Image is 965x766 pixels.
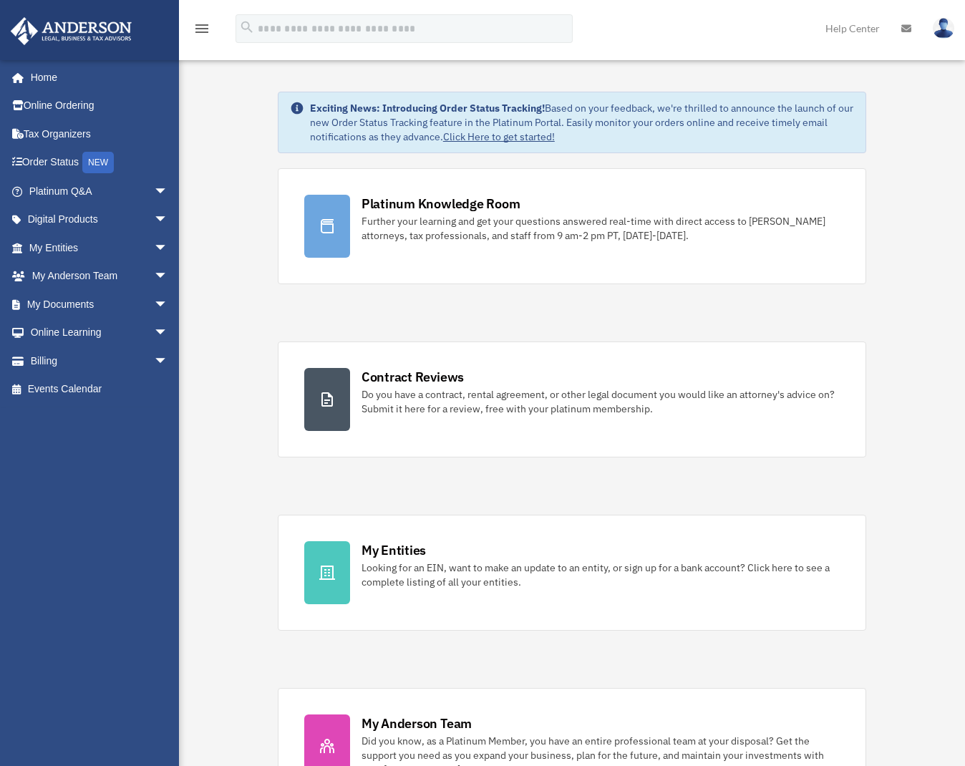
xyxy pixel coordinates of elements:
[10,177,190,205] a: Platinum Q&Aarrow_drop_down
[154,346,183,376] span: arrow_drop_down
[362,541,426,559] div: My Entities
[6,17,136,45] img: Anderson Advisors Platinum Portal
[10,346,190,375] a: Billingarrow_drop_down
[154,233,183,263] span: arrow_drop_down
[362,561,840,589] div: Looking for an EIN, want to make an update to an entity, or sign up for a bank account? Click her...
[278,515,866,631] a: My Entities Looking for an EIN, want to make an update to an entity, or sign up for a bank accoun...
[362,195,520,213] div: Platinum Knowledge Room
[10,120,190,148] a: Tax Organizers
[443,130,555,143] a: Click Here to get started!
[10,290,190,319] a: My Documentsarrow_drop_down
[362,714,472,732] div: My Anderson Team
[193,20,210,37] i: menu
[278,341,866,457] a: Contract Reviews Do you have a contract, rental agreement, or other legal document you would like...
[10,319,190,347] a: Online Learningarrow_drop_down
[362,387,840,416] div: Do you have a contract, rental agreement, or other legal document you would like an attorney's ad...
[154,177,183,206] span: arrow_drop_down
[362,368,464,386] div: Contract Reviews
[154,319,183,348] span: arrow_drop_down
[10,148,190,178] a: Order StatusNEW
[10,262,190,291] a: My Anderson Teamarrow_drop_down
[10,375,190,404] a: Events Calendar
[154,290,183,319] span: arrow_drop_down
[362,214,840,243] div: Further your learning and get your questions answered real-time with direct access to [PERSON_NAM...
[10,233,190,262] a: My Entitiesarrow_drop_down
[310,102,545,115] strong: Exciting News: Introducing Order Status Tracking!
[278,168,866,284] a: Platinum Knowledge Room Further your learning and get your questions answered real-time with dire...
[10,92,190,120] a: Online Ordering
[82,152,114,173] div: NEW
[193,25,210,37] a: menu
[154,262,183,291] span: arrow_drop_down
[310,101,854,144] div: Based on your feedback, we're thrilled to announce the launch of our new Order Status Tracking fe...
[154,205,183,235] span: arrow_drop_down
[10,63,183,92] a: Home
[239,19,255,35] i: search
[933,18,954,39] img: User Pic
[10,205,190,234] a: Digital Productsarrow_drop_down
